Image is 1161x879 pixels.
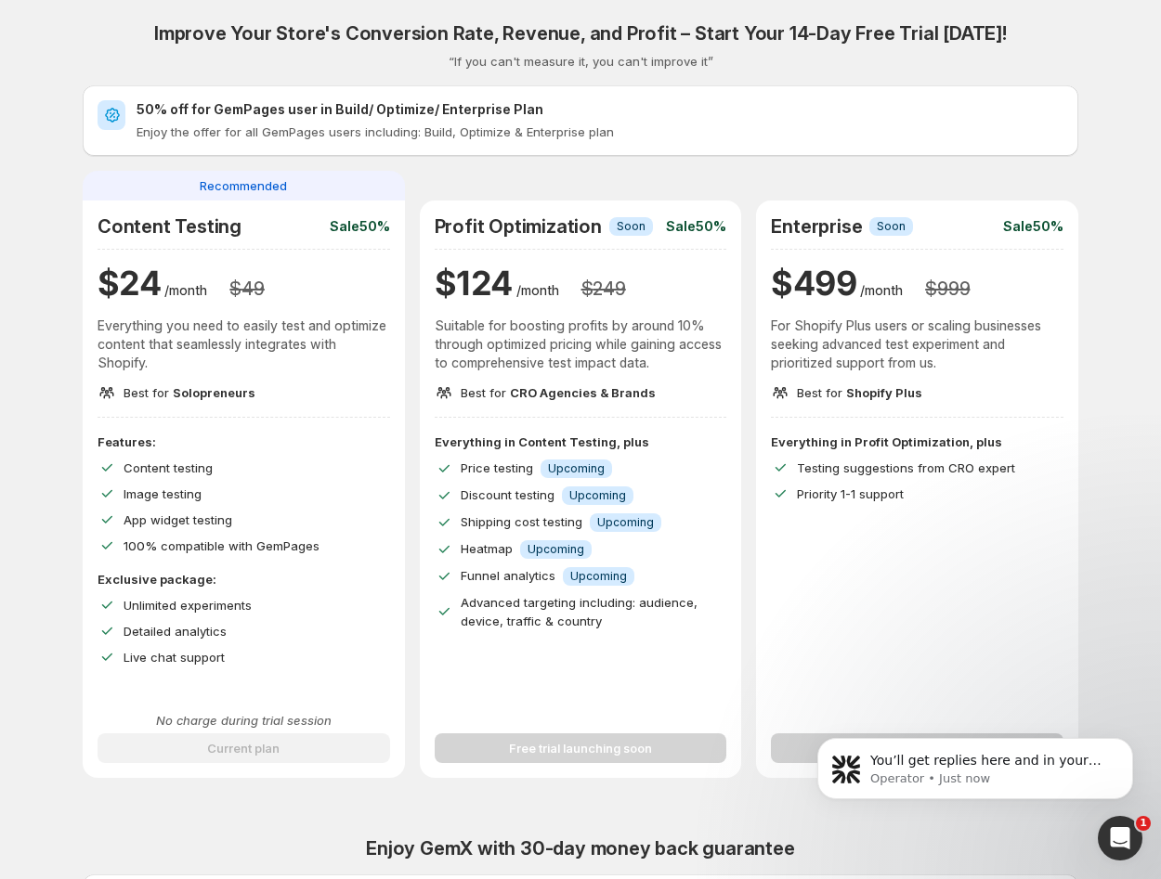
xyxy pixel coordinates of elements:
p: Best for [797,383,922,402]
span: CRO Agencies & Brands [510,385,656,400]
p: Best for [461,383,656,402]
span: 1 [1136,816,1151,831]
span: 100% compatible with GemPages [124,538,320,553]
button: Emoji picker [29,608,44,623]
span: Heatmap [461,541,513,556]
span: Image testing [124,486,202,501]
h3: $ 249 [581,278,626,300]
button: Send a message… [319,601,348,630]
h3: $ 999 [925,278,970,300]
div: You’ll get replies here and in your email: ✉️ [30,341,290,413]
h1: $ 124 [435,261,513,305]
h2: 50% off for GemPages user in Build/ Optimize/ Enterprise Plan [137,100,1063,119]
span: Solopreneurs [173,385,255,400]
b: [EMAIL_ADDRESS][DOMAIN_NAME] [30,378,177,411]
span: Priority 1-1 support [797,486,904,501]
span: Shopify Plus [846,385,922,400]
span: Content testing [124,460,213,475]
div: Hi how would I test eth pricing of different pages if im using kaching as my testing app [82,249,342,304]
p: Everything in Profit Optimization, plus [771,433,1063,451]
img: Profile image for Operator [53,10,83,40]
p: Features: [98,433,390,451]
p: Sale 50% [330,217,390,236]
span: Testing suggestions from CRO expert [797,460,1015,475]
p: /month [164,281,207,300]
p: Best for [124,383,255,402]
span: Upcoming [597,515,654,530]
p: Everything you need to easily test and optimize content that seamlessly integrates with Shopify. [98,317,390,372]
p: Sale 50% [1003,217,1063,236]
span: Shipping cost testing [461,514,582,529]
b: A few hours [46,442,133,457]
button: Home [324,7,359,43]
p: “If you can't measure it, you can't improve it” [449,52,713,71]
span: Discount testing [461,487,554,502]
p: Suitable for boosting profits by around 10% through optimized pricing while gaining access to com... [435,317,727,372]
h3: $ 49 [229,278,264,300]
span: App widget testing [124,512,232,527]
div: Operator says… [15,330,357,511]
p: Enjoy the offer for all GemPages users including: Build, Optimize & Enterprise plan [137,123,1063,141]
h2: Content Testing [98,215,241,238]
h1: $ 499 [771,261,856,305]
div: Gensho says… [15,238,357,330]
p: Exclusive package: [98,570,390,588]
button: Gif picker [59,608,73,623]
span: Live chat support [124,650,225,665]
div: Our usual reply time 🕒 [30,422,290,459]
h2: Enterprise [771,215,862,238]
div: You’ll get replies here and in your email:✉️[EMAIL_ADDRESS][DOMAIN_NAME]Our usual reply time🕒A fe... [15,330,305,471]
p: Sale 50% [666,217,726,236]
span: Upcoming [528,542,584,557]
span: Soon [877,219,906,234]
p: For Shopify Plus users or scaling businesses seeking advanced test experiment and prioritized sup... [771,317,1063,372]
p: Everything in Content Testing, plus [435,433,727,451]
span: Advanced targeting including: audience, device, traffic & country [461,595,698,628]
iframe: Intercom notifications message [789,699,1161,829]
p: /month [516,281,559,300]
span: Funnel analytics [461,568,555,583]
h1: $ 24 [98,261,161,305]
div: Handy tips: Sharing your issue screenshots and page links helps us troubleshoot your issue faster [57,150,337,203]
h2: Enjoy GemX with 30-day money back guarantee [83,837,1078,860]
iframe: Intercom live chat [1098,816,1142,860]
button: go back [12,7,47,43]
button: Upload attachment [88,608,103,623]
p: /month [860,281,903,300]
div: Operator • Just now [30,473,142,485]
p: No charge during trial session [98,711,390,730]
h2: Improve Your Store's Conversion Rate, Revenue, and Profit – Start Your 14-Day Free Trial [DATE]! [154,22,1007,45]
span: Recommended [200,176,287,195]
span: Soon [617,219,646,234]
div: Hi how would I test eth pricing of different pages if im using kaching as my testing app [67,238,357,315]
span: Upcoming [570,569,627,584]
textarea: Message… [16,569,356,601]
span: Detailed analytics [124,624,227,639]
h1: Operator [90,9,156,23]
span: Upcoming [548,461,605,476]
p: The team can also help [90,23,231,42]
span: Unlimited experiments [124,598,252,613]
span: Price testing [461,460,533,475]
span: Upcoming [569,488,626,503]
h2: Profit Optimization [435,215,602,238]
